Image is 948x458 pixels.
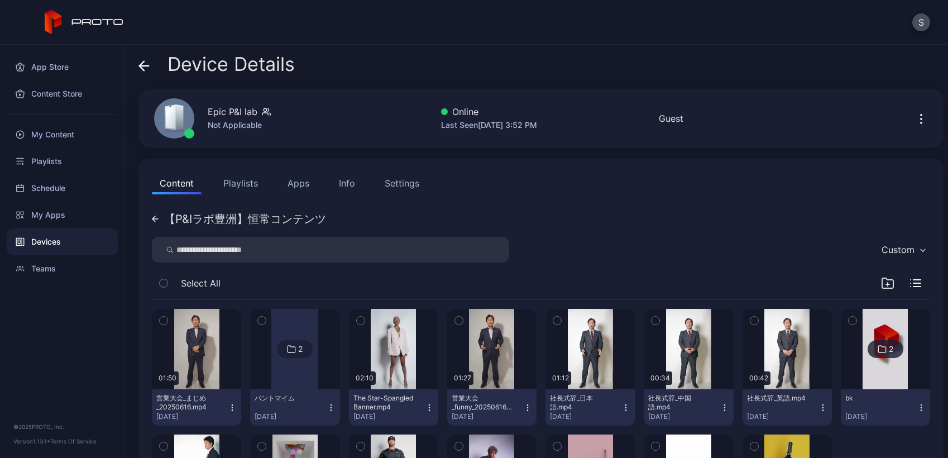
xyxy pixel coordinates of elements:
[441,118,537,132] div: Last Seen [DATE] 3:52 PM
[280,172,317,194] button: Apps
[385,176,419,190] div: Settings
[255,412,326,421] div: [DATE]
[659,112,683,125] div: Guest
[255,394,316,403] div: パントマイム
[441,105,537,118] div: Online
[331,172,363,194] button: Info
[216,172,266,194] button: Playlists
[747,412,818,421] div: [DATE]
[7,255,118,282] a: Teams
[152,389,241,426] button: 営業大会_まじめ_20250616.mp4[DATE]
[50,438,97,445] a: Terms Of Service
[208,118,271,132] div: Not Applicable
[882,244,915,255] div: Custom
[7,80,118,107] a: Content Store
[7,175,118,202] a: Schedule
[7,54,118,80] a: App Store
[648,394,710,412] div: 社長式辞_中国語.mp4
[7,121,118,148] a: My Content
[7,228,118,255] a: Devices
[550,412,621,421] div: [DATE]
[349,389,438,426] button: The Star-Spangled Banner.mp4[DATE]
[644,389,733,426] button: 社長式辞_中国語.mp4[DATE]
[156,412,228,421] div: [DATE]
[13,422,111,431] div: © 2025 PROTO, Inc.
[353,412,425,421] div: [DATE]
[452,412,523,421] div: [DATE]
[13,438,50,445] span: Version 1.13.1 •
[250,389,339,426] button: パントマイム[DATE]
[339,176,355,190] div: Info
[164,213,326,225] div: 【P&Iラボ豊洲】恒常コンテンツ
[743,389,832,426] button: 社長式辞_英語.mp4[DATE]
[167,54,295,75] span: Device Details
[377,172,427,194] button: Settings
[7,202,118,228] a: My Apps
[152,172,202,194] button: Content
[845,412,917,421] div: [DATE]
[447,389,537,426] button: 営業大会_funny_20250616.mp4[DATE]
[747,394,808,403] div: 社長式辞_英語.mp4
[876,237,930,263] button: Custom
[208,105,257,118] div: Epic P&I lab
[550,394,611,412] div: 社長式辞_日本語.mp4
[648,412,720,421] div: [DATE]
[845,394,907,403] div: bk
[353,394,415,412] div: The Star-Spangled Banner.mp4
[156,394,218,412] div: 営業大会_まじめ_20250616.mp4
[889,344,893,354] div: 2
[545,389,635,426] button: 社長式辞_日本語.mp4[DATE]
[452,394,513,412] div: 営業大会_funny_20250616.mp4
[298,344,303,354] div: 2
[7,148,118,175] a: Playlists
[841,389,930,426] button: bk[DATE]
[912,13,930,31] button: S
[181,276,221,290] span: Select All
